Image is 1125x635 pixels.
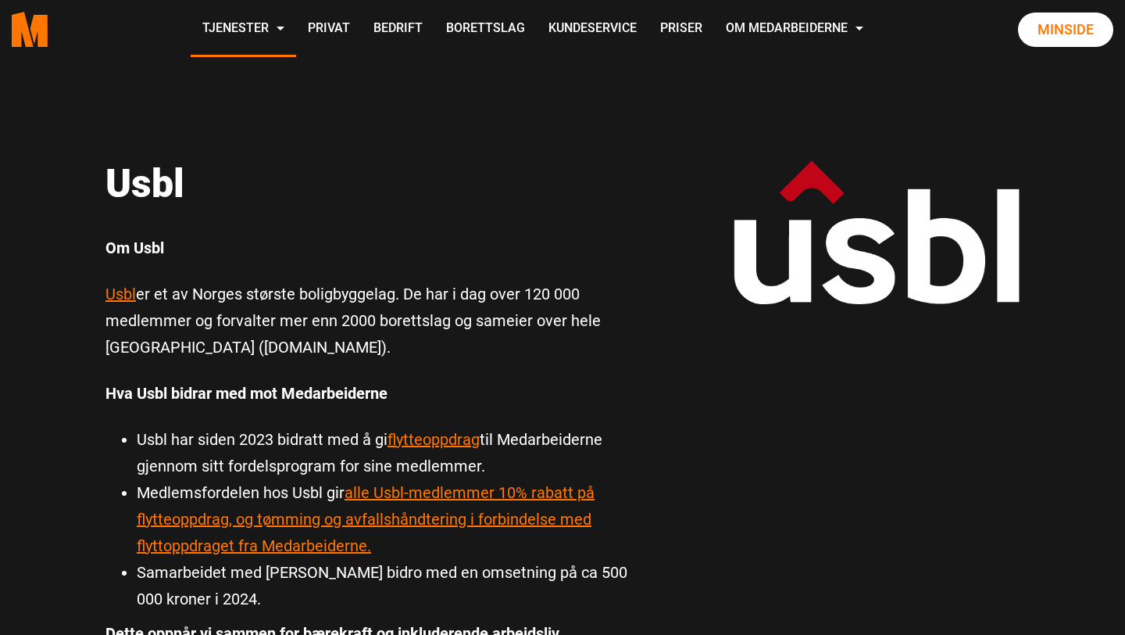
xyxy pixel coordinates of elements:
b: Om Usbl [105,239,164,257]
a: Tjenester [191,2,296,57]
img: usbl logo uten payoff hvit rod RGB [730,160,1020,305]
p: er et av Norges største boligbyggelag. De har i dag over 120 000 medlemmer og forvalter mer enn 2... [105,281,629,361]
a: Priser [648,2,714,57]
span: Samarbeidet med [PERSON_NAME] bidro med en omsetning på ca 500 000 kroner i 2024. [137,563,627,608]
p: Usbl [105,160,629,207]
b: Hva Usbl bidrar med mot Medarbeiderne [105,384,387,403]
a: Privat [296,2,362,57]
a: Kundeservice [537,2,648,57]
a: Bedrift [362,2,434,57]
a: Borettslag [434,2,537,57]
a: flytteoppdrag [387,430,480,449]
a: Usbl [105,285,136,303]
a: alle Usbl-medlemmer 10% rabatt på flytteoppdrag, og tømming og avfallshåndtering i forbindelse me... [137,483,595,555]
a: Om Medarbeiderne [714,2,875,57]
li: Usbl har siden 2023 bidratt med å gi til Medarbeiderne gjennom sitt fordelsprogram for sine medle... [137,426,629,479]
a: Minside [1018,13,1113,47]
li: Medlemsfordelen hos Usbl gir [137,479,629,559]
